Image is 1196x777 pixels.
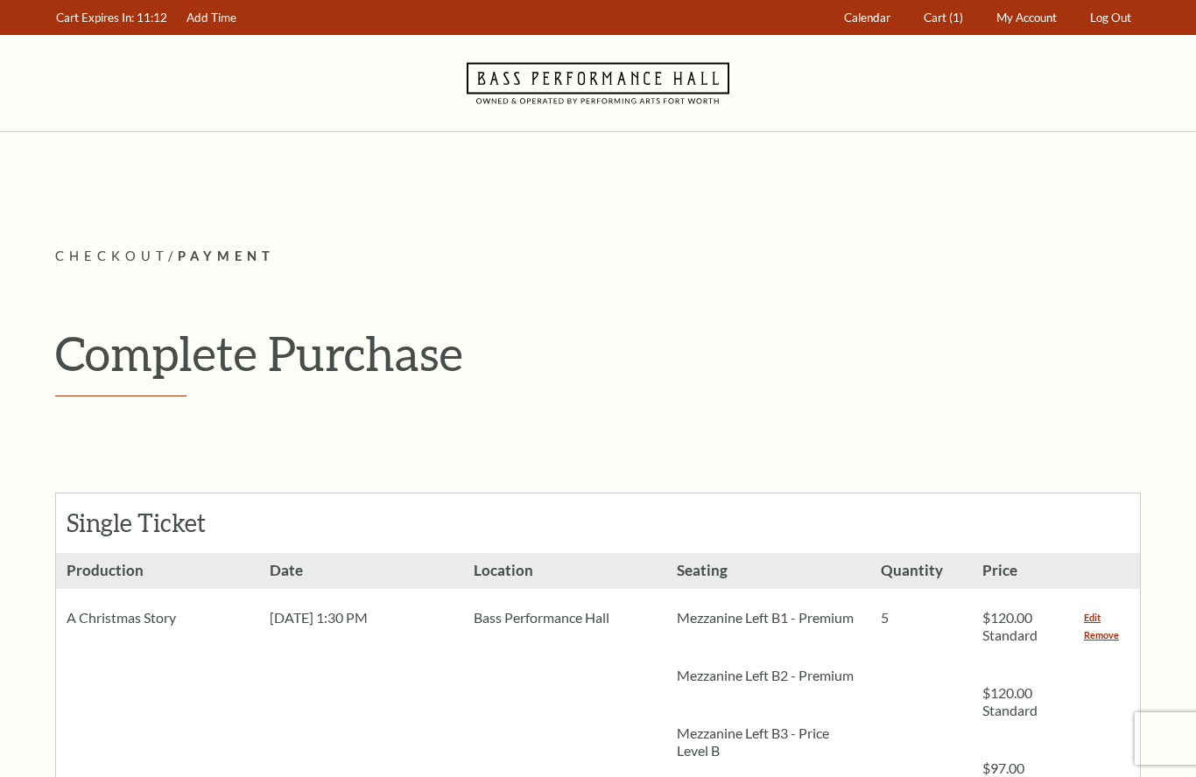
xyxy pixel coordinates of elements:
a: Add Time [179,1,245,35]
h2: Single Ticket [67,508,258,538]
a: Edit [1084,609,1101,626]
span: Payment [178,248,275,263]
h3: Seating [666,553,869,589]
h3: Price [972,553,1073,589]
p: / [55,246,1141,268]
span: Checkout [55,248,168,263]
h1: Complete Purchase [55,325,1141,381]
h3: Location [463,553,666,589]
a: My Account [988,1,1066,35]
span: $120.00 Standard [982,684,1038,718]
div: [DATE] 1:30 PM [259,589,462,647]
p: Mezzanine Left B3 - Price Level B [677,724,859,759]
span: $120.00 Standard [982,609,1038,643]
p: Mezzanine Left B1 - Premium [677,609,859,626]
a: Cart (1) [916,1,972,35]
a: Remove [1084,626,1119,644]
div: A Christmas Story [56,589,259,647]
span: 11:12 [137,10,167,24]
p: Mezzanine Left B2 - Premium [677,667,859,684]
span: Bass Performance Hall [474,609,609,626]
span: Cart [924,10,946,24]
a: Calendar [836,1,899,35]
h3: Quantity [870,553,972,589]
h3: Production [56,553,259,589]
a: Log Out [1082,1,1140,35]
span: Calendar [844,10,890,24]
span: My Account [996,10,1057,24]
span: (1) [949,10,963,24]
p: 5 [881,609,961,626]
h3: Date [259,553,462,589]
span: Cart Expires In: [56,10,134,24]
